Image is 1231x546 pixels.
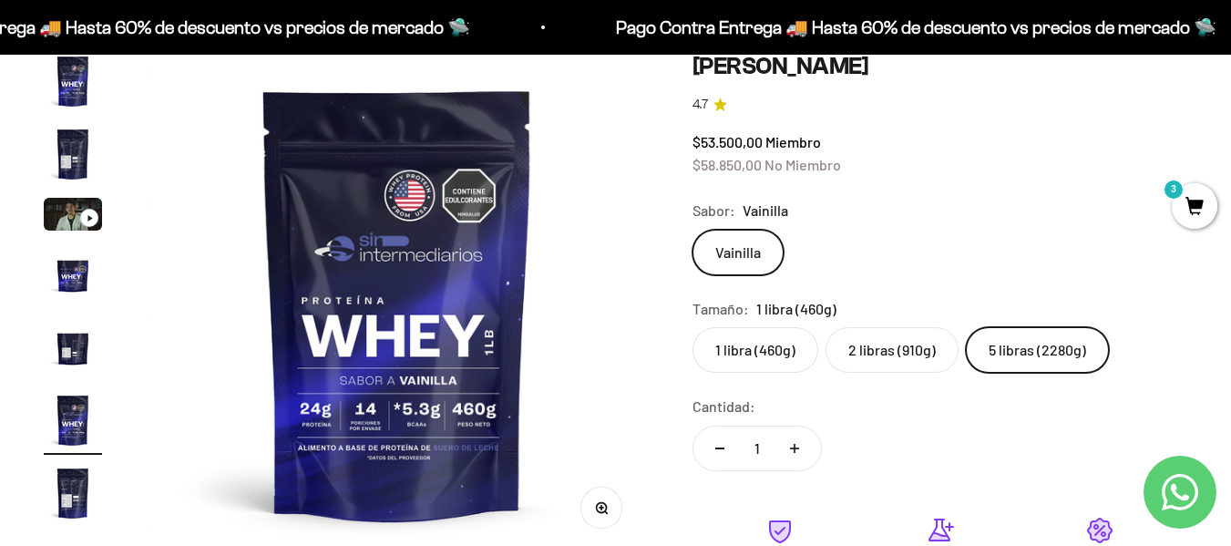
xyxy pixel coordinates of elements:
span: $53.500,00 [692,133,763,150]
span: $58.850,00 [692,156,762,173]
button: Ir al artículo 5 [44,318,102,382]
img: Proteína Whey - Vainilla [44,464,102,522]
img: Proteína Whey - Vainilla [44,245,102,304]
label: Cantidad: [692,395,755,418]
button: Ir al artículo 6 [44,391,102,455]
span: 1 libra (460g) [756,297,836,321]
button: Aumentar cantidad [768,427,821,470]
h1: [PERSON_NAME] [692,52,1187,80]
span: Miembro [765,133,821,150]
img: Proteína Whey - Vainilla [44,318,102,376]
img: Proteína Whey - Vainilla [44,391,102,449]
span: 4.7 [692,95,708,115]
legend: Sabor: [692,199,735,222]
button: Ir al artículo 1 [44,52,102,116]
button: Ir al artículo 7 [44,464,102,528]
mark: 3 [1163,179,1185,201]
a: 3 [1172,198,1217,218]
img: Proteína Whey - Vainilla [44,52,102,110]
img: Proteína Whey - Vainilla [44,125,102,183]
p: Pago Contra Entrega 🚚 Hasta 60% de descuento vs precios de mercado 🛸 [590,13,1191,42]
button: Ir al artículo 2 [44,125,102,189]
span: No Miembro [764,156,841,173]
span: Vainilla [743,199,788,222]
button: Ir al artículo 4 [44,245,102,309]
a: 4.74.7 de 5.0 estrellas [692,95,1187,115]
button: Ir al artículo 3 [44,198,102,236]
button: Reducir cantidad [693,427,746,470]
legend: Tamaño: [692,297,749,321]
